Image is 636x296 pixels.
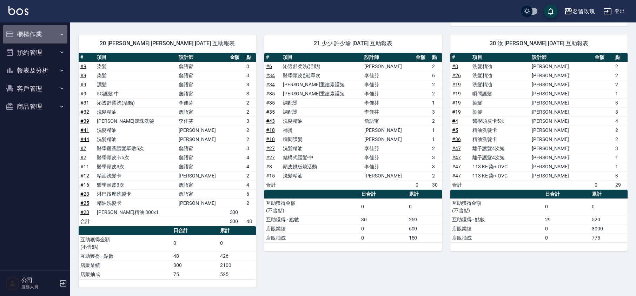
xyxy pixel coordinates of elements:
a: #44 [80,136,89,142]
td: 合計 [450,180,471,189]
td: 3 [245,62,256,71]
td: 1 [430,135,442,144]
td: 店販業績 [264,224,359,233]
td: 75 [172,270,218,279]
th: 累計 [590,190,628,199]
td: 詹語甯 [177,162,228,171]
td: 2 [430,62,442,71]
td: 3 [245,144,256,153]
td: 詹語甯 [177,153,228,162]
button: 預約管理 [3,43,67,62]
a: #47 [452,146,461,151]
td: [PERSON_NAME] [177,126,228,135]
td: 詹語甯 [177,89,228,98]
td: 合計 [264,180,281,189]
td: 300 [172,261,218,270]
a: #15 [266,173,275,179]
td: 互助獲得 - 點數 [450,215,543,224]
td: 3000 [590,224,628,233]
a: #25 [80,200,89,206]
img: Logo [8,6,28,15]
a: #19 [452,82,461,87]
td: 店販業績 [450,224,543,233]
td: 0 [359,224,407,233]
button: 客戶管理 [3,80,67,98]
td: 染髮 [95,62,177,71]
td: 29 [614,180,628,189]
td: [PERSON_NAME] [363,126,413,135]
table: a dense table [79,226,256,279]
a: #39 [80,118,89,124]
table: a dense table [450,53,628,190]
a: #34 [266,82,275,87]
td: 2 [430,144,442,153]
td: 2 [245,171,256,180]
td: 2 [614,71,628,80]
td: 2 [430,171,442,180]
td: 精油洗髮卡 [95,171,177,180]
td: 結構式護髮-中 [281,153,363,162]
td: 150 [407,233,442,242]
td: 2 [245,199,256,208]
table: a dense table [79,53,256,226]
span: 21 少少 許少瑜 [DATE] 互助報表 [273,40,433,47]
td: 0 [359,233,407,242]
td: [PERSON_NAME]精油 300x1 [95,208,177,217]
td: 洗髮精油 [95,135,177,144]
td: 4 [245,162,256,171]
th: # [264,53,281,62]
a: #7 [80,155,86,160]
img: Person [6,276,20,290]
td: 3 [430,162,442,171]
td: [PERSON_NAME] [530,162,593,171]
span: 30 汝 [PERSON_NAME] [DATE] 互助報表 [459,40,619,47]
td: 漂髮 [95,80,177,89]
td: [PERSON_NAME] [530,144,593,153]
td: 詹語甯 [177,180,228,189]
td: 600 [407,224,442,233]
th: 點 [430,53,442,62]
td: [PERSON_NAME] [530,116,593,126]
td: 詹語甯 [363,116,413,126]
td: 李佳芬 [177,98,228,107]
td: 離子護髮4次短 [471,144,530,153]
a: #23 [80,191,89,197]
a: #23 [80,209,89,215]
a: #12 [80,173,89,179]
th: 項目 [95,53,177,62]
td: 瞬間護髮 [471,89,530,98]
td: 1 [430,98,442,107]
td: 2 [430,80,442,89]
button: save [544,4,558,18]
td: 互助獲得金額 (不含點) [450,199,543,215]
td: 洗髮精油 [95,126,177,135]
td: 0 [218,235,256,251]
th: 累計 [218,226,256,235]
a: #19 [452,100,461,106]
td: 精油洗髮卡 [471,135,530,144]
td: 精油洗髮卡 [471,126,530,135]
td: 瞬間護髮 [281,135,363,144]
a: #6 [266,63,272,69]
td: 2 [245,135,256,144]
td: 染髮 [95,71,177,80]
td: 1 [614,153,628,162]
td: 4 [614,116,628,126]
td: 店販抽成 [79,270,172,279]
th: 日合計 [172,226,218,235]
button: 櫃檯作業 [3,25,67,43]
a: #19 [452,91,461,96]
th: 設計師 [177,53,228,62]
a: #35 [266,100,275,106]
a: #5 [452,127,458,133]
td: [PERSON_NAME] [530,135,593,144]
td: 30 [359,215,407,224]
td: 2 [245,98,256,107]
a: #35 [266,109,275,115]
th: 項目 [281,53,363,62]
td: 0 [172,235,218,251]
a: #41 [80,127,89,133]
td: 洗髮精油 [471,71,530,80]
td: [PERSON_NAME] [177,135,228,144]
td: 2 [430,116,442,126]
